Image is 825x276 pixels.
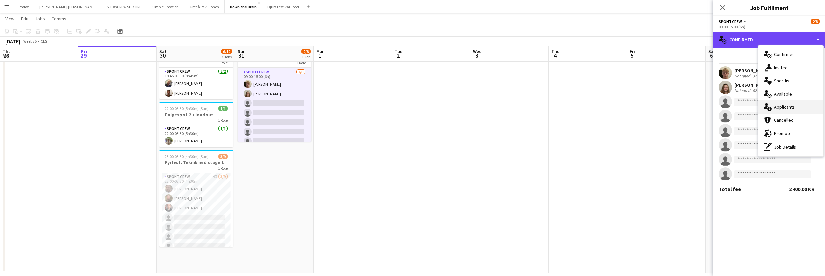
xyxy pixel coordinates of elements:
span: 22:00-03:30 (5h30m) (Sun) [165,106,209,111]
span: Tue [395,48,402,54]
div: 3 Jobs [221,54,232,59]
div: Invited [758,61,823,74]
app-job-card: 22:00-03:30 (5h30m) (Sun)1/1Følgespot 2 + loadout1 RoleSpoht Crew1/122:00-03:30 (5h30m)[PERSON_NAME] [159,102,233,147]
span: 2/8 [301,49,311,54]
span: Sat [159,48,167,54]
button: SHOWCREW SUBHIRE [101,0,147,13]
span: 2 [394,52,402,59]
span: Wed [473,48,482,54]
div: 62.2km [752,88,766,93]
span: 31 [237,52,246,59]
app-job-card: 18:45-03:30 (8h45m) (Sun)2/2Følgespot Team 1 +loadout1 RoleSpoht Crew2/218:45-03:30 (8h45m)[PERSO... [159,45,233,99]
a: View [3,14,17,23]
span: 2/8 [811,19,820,24]
a: Edit [18,14,31,23]
h3: Fyrfest. Teknik ned stage 1 [159,159,233,165]
span: Sat [708,48,715,54]
button: Profox [13,0,34,13]
div: Total fee [719,186,741,192]
div: Promote [758,127,823,140]
span: Week 35 [22,39,38,44]
button: Grenå Pavillionen [184,0,225,13]
div: Shortlist [758,74,823,87]
app-card-role: Spoht Crew4I3/923:00-03:30 (4h30m)[PERSON_NAME][PERSON_NAME][PERSON_NAME] [159,173,233,271]
span: Thu [3,48,11,54]
span: Comms [52,16,66,22]
div: Applicants [758,100,823,114]
span: Jobs [35,16,45,22]
span: Mon [316,48,325,54]
div: Cancelled [758,114,823,127]
span: 3 [472,52,482,59]
span: Fri [630,48,635,54]
span: Sun [238,48,246,54]
div: [PERSON_NAME] [734,68,769,74]
div: Not rated [734,74,752,78]
h3: Følgespot 2 + loadout [159,112,233,117]
span: 1/1 [218,106,228,111]
div: [DATE] [5,38,20,45]
span: 1 [315,52,325,59]
a: Jobs [32,14,48,23]
app-job-card: 23:00-03:30 (4h30m) (Sun)3/9Fyrfest. Teknik ned stage 11 RoleSpoht Crew4I3/923:00-03:30 (4h30m)[P... [159,150,233,247]
span: View [5,16,14,22]
div: CEST [41,39,49,44]
div: 09:00-15:00 (6h) [719,24,820,29]
div: Available [758,87,823,100]
button: Spoht Crew [719,19,747,24]
span: 4 [550,52,560,59]
div: 1 Job [302,54,310,59]
span: Edit [21,16,29,22]
h3: Job Fulfilment [713,3,825,12]
span: 6 [707,52,715,59]
div: 2 400.00 KR [789,186,815,192]
div: Job Details [758,140,823,154]
span: 1 Role [218,166,228,171]
button: [PERSON_NAME] [PERSON_NAME] [34,0,101,13]
div: 32.9km [752,74,766,78]
span: 28 [2,52,11,59]
span: 30 [158,52,167,59]
span: 3/9 [218,154,228,159]
span: 6/12 [221,49,232,54]
app-card-role: Spoht Crew2/218:45-03:30 (8h45m)[PERSON_NAME][PERSON_NAME] [159,68,233,99]
button: Simple Creation [147,0,184,13]
span: Thu [551,48,560,54]
span: 1 Role [218,118,228,123]
div: Confirmed [713,32,825,48]
button: Djurs Festival Food [262,0,304,13]
div: Not rated [734,88,752,93]
app-card-role: Spoht Crew2/809:00-15:00 (6h)[PERSON_NAME][PERSON_NAME] [238,68,311,158]
app-card-role: Spoht Crew1/122:00-03:30 (5h30m)[PERSON_NAME] [159,125,233,147]
app-job-card: 09:00-15:00 (6h)2/8Fyrfest1 RoleSpoht Crew2/809:00-15:00 (6h)[PERSON_NAME][PERSON_NAME] [238,45,311,142]
button: Down the Drain [225,0,262,13]
span: Fri [81,48,87,54]
span: Spoht Crew [719,19,742,24]
span: 1 Role [218,60,228,65]
div: [PERSON_NAME] [734,82,769,88]
span: 5 [629,52,635,59]
span: 23:00-03:30 (4h30m) (Sun) [165,154,209,159]
div: Confirmed [758,48,823,61]
a: Comms [49,14,69,23]
span: 1 Role [297,60,306,65]
span: 29 [80,52,87,59]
